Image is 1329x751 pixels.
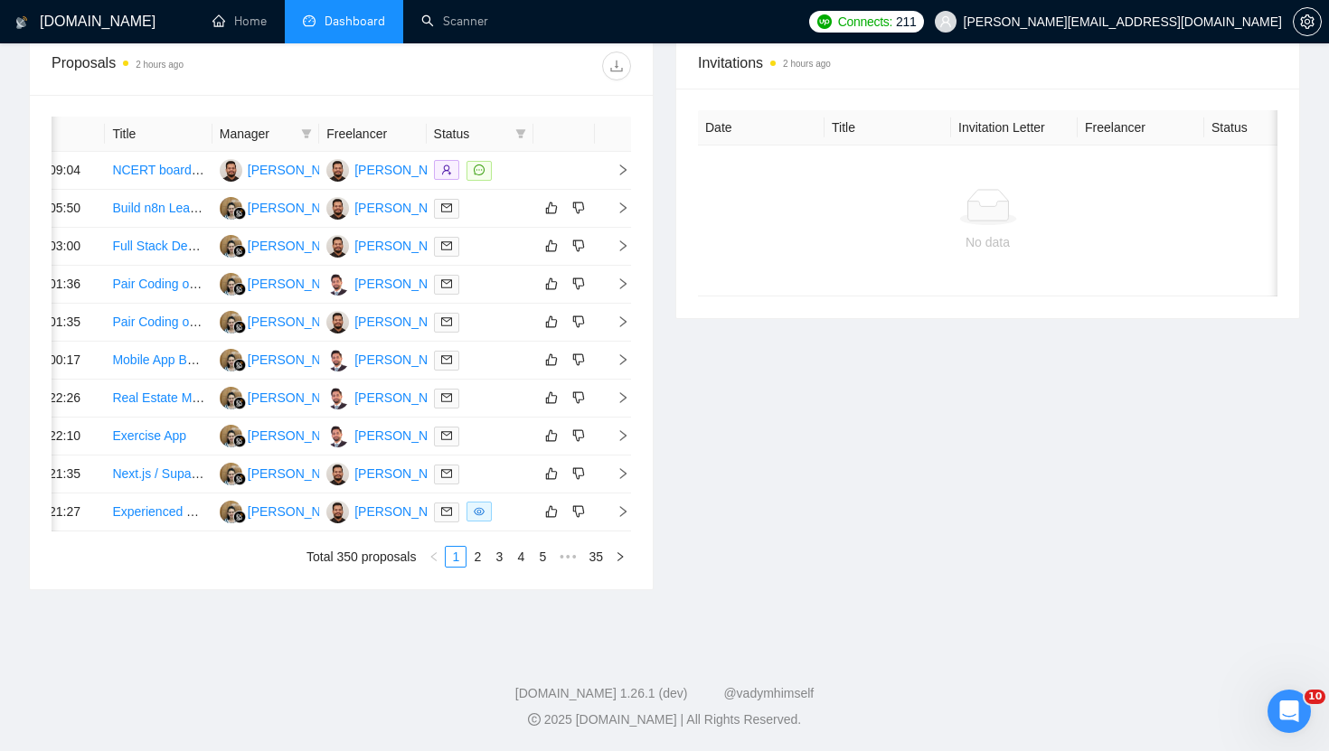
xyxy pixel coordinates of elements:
img: AA [326,311,349,333]
img: ES [220,387,242,409]
button: like [541,197,562,219]
span: ••• [553,546,582,568]
span: Manager [220,124,294,144]
a: AA[PERSON_NAME] [326,314,458,328]
span: right [602,429,629,442]
img: gigradar-bm.png [233,473,246,485]
div: [PERSON_NAME] [354,160,458,180]
div: 2025 [DOMAIN_NAME] | All Rights Reserved. [14,710,1315,729]
div: [PERSON_NAME] [248,236,352,256]
button: like [541,349,562,371]
div: Proposals [52,52,342,80]
button: dislike [568,425,589,446]
span: right [602,277,629,290]
span: message [474,164,485,175]
button: dislike [568,463,589,484]
span: 10 [1305,690,1325,704]
a: AA[PERSON_NAME] [326,238,458,252]
img: FM [326,349,349,371]
a: Next.js / Supabase Engineer for AI-Powered Sales Intelligence App [112,466,488,481]
div: [PERSON_NAME] [248,388,352,408]
iframe: Intercom live chat [1268,690,1311,733]
span: like [545,390,558,405]
button: setting [1293,7,1322,36]
button: dislike [568,349,589,371]
td: Full Stack Developer [105,228,212,266]
span: dislike [572,239,585,253]
li: 2 [467,546,488,568]
a: 3 [489,547,509,567]
span: mail [441,392,452,403]
a: ES[PERSON_NAME] [220,238,352,252]
img: ES [220,349,242,371]
span: like [545,352,558,367]
li: 4 [510,546,532,568]
a: ES[PERSON_NAME] [220,200,352,214]
th: Manager [212,117,319,152]
td: Experienced Software Architect Needed to Review App Code and Architecture for Scalability [105,493,212,531]
img: ES [220,463,242,485]
div: [PERSON_NAME] [248,312,352,332]
div: [PERSON_NAME] [354,274,458,294]
span: filter [512,120,530,147]
img: FM [326,425,349,447]
span: right [602,505,629,518]
a: searchScanner [421,14,488,29]
a: setting [1293,14,1322,29]
img: gigradar-bm.png [233,359,246,371]
img: gigradar-bm.png [233,207,246,220]
a: 35 [583,547,608,567]
span: 211 [896,12,916,32]
a: Experienced Software Architect Needed to Review App Code and Architecture for Scalability [112,504,627,519]
img: upwork-logo.png [817,14,832,29]
time: 2 hours ago [136,60,184,70]
td: Build n8n Lead Research Automation with AI & Firecrawl Integration [105,190,212,228]
th: Freelancer [319,117,426,152]
span: download [603,59,630,73]
a: ES[PERSON_NAME] [220,314,352,328]
div: [PERSON_NAME] [248,502,352,521]
a: [DOMAIN_NAME] 1.26.1 (dev) [515,686,688,700]
a: Full Stack Developer [112,239,229,253]
th: Date [698,110,825,146]
button: like [541,463,562,484]
img: gigradar-bm.png [233,283,246,296]
div: [PERSON_NAME] [248,426,352,446]
a: 1 [446,547,466,567]
a: ES[PERSON_NAME] [220,276,352,290]
img: ES [220,501,242,523]
span: dislike [572,390,585,405]
span: right [602,202,629,214]
li: 5 [532,546,553,568]
a: @vadymhimself [723,686,814,700]
li: Next 5 Pages [553,546,582,568]
div: [PERSON_NAME] [248,274,352,294]
a: Build n8n Lead Research Automation with AI & Firecrawl Integration [112,201,492,215]
a: Pair Coding on Conversion of React Native app to React Web [112,314,458,329]
img: gigradar-bm.png [233,435,246,447]
span: right [602,315,629,328]
span: dislike [572,201,585,215]
a: FM[PERSON_NAME] [326,427,458,442]
span: dislike [572,504,585,519]
span: dislike [572,314,585,329]
span: filter [515,128,526,139]
div: [PERSON_NAME] [354,198,458,218]
div: [PERSON_NAME] [354,350,458,370]
span: right [602,391,629,404]
td: Pair Coding on Conversion of React Native app to React Web [105,304,212,342]
th: Invitation Letter [951,110,1078,146]
a: AA[PERSON_NAME] [326,162,458,176]
button: download [602,52,631,80]
button: like [541,501,562,522]
img: FM [326,273,349,296]
span: right [602,164,629,176]
div: [PERSON_NAME] [354,388,458,408]
div: [PERSON_NAME] [248,350,352,370]
button: like [541,425,562,446]
a: Mobile App Backend Development and Publishing [112,352,392,367]
a: Real Estate MVP – Mobile & Web App Development with AI Integration [112,390,508,405]
button: left [423,546,445,568]
span: like [545,504,558,519]
div: [PERSON_NAME] [354,502,458,521]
